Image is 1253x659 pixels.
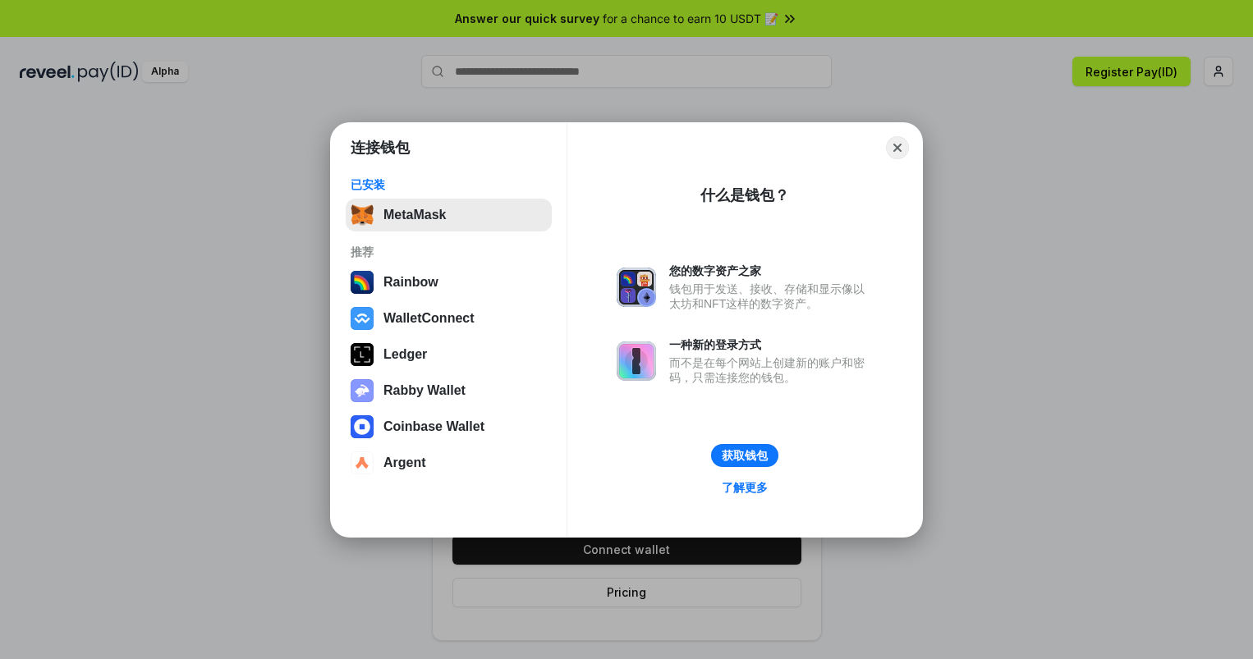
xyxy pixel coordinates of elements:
img: svg+xml,%3Csvg%20xmlns%3D%22http%3A%2F%2Fwww.w3.org%2F2000%2Fsvg%22%20fill%3D%22none%22%20viewBox... [351,379,374,402]
div: 推荐 [351,245,547,259]
button: WalletConnect [346,302,552,335]
button: Close [886,136,909,159]
div: 一种新的登录方式 [669,337,873,352]
button: Ledger [346,338,552,371]
button: 获取钱包 [711,444,778,467]
button: Rabby Wallet [346,374,552,407]
img: svg+xml,%3Csvg%20fill%3D%22none%22%20height%3D%2233%22%20viewBox%3D%220%200%2035%2033%22%20width%... [351,204,374,227]
button: Rainbow [346,266,552,299]
div: Rabby Wallet [383,383,466,398]
div: 了解更多 [722,480,768,495]
div: 已安装 [351,177,547,192]
img: svg+xml,%3Csvg%20xmlns%3D%22http%3A%2F%2Fwww.w3.org%2F2000%2Fsvg%22%20width%3D%2228%22%20height%3... [351,343,374,366]
button: MetaMask [346,199,552,231]
div: 获取钱包 [722,448,768,463]
button: Coinbase Wallet [346,410,552,443]
div: 您的数字资产之家 [669,263,873,278]
img: svg+xml,%3Csvg%20width%3D%2228%22%20height%3D%2228%22%20viewBox%3D%220%200%2028%2028%22%20fill%3D... [351,451,374,474]
div: Coinbase Wallet [383,419,484,434]
button: Argent [346,446,552,479]
div: 什么是钱包？ [700,185,789,205]
div: 而不是在每个网站上创建新的账户和密码，只需连接您的钱包。 [669,355,873,385]
h1: 连接钱包 [351,138,410,158]
a: 了解更多 [712,477,778,498]
img: svg+xml,%3Csvg%20width%3D%22120%22%20height%3D%22120%22%20viewBox%3D%220%200%20120%20120%22%20fil... [351,271,374,294]
img: svg+xml,%3Csvg%20width%3D%2228%22%20height%3D%2228%22%20viewBox%3D%220%200%2028%2028%22%20fill%3D... [351,415,374,438]
div: Ledger [383,347,427,362]
div: Rainbow [383,275,438,290]
div: MetaMask [383,208,446,222]
div: Argent [383,455,426,470]
img: svg+xml,%3Csvg%20xmlns%3D%22http%3A%2F%2Fwww.w3.org%2F2000%2Fsvg%22%20fill%3D%22none%22%20viewBox... [617,268,656,307]
div: 钱包用于发送、接收、存储和显示像以太坊和NFT这样的数字资产。 [669,281,873,311]
img: svg+xml,%3Csvg%20width%3D%2228%22%20height%3D%2228%22%20viewBox%3D%220%200%2028%2028%22%20fill%3D... [351,307,374,330]
div: WalletConnect [383,311,475,326]
img: svg+xml,%3Csvg%20xmlns%3D%22http%3A%2F%2Fwww.w3.org%2F2000%2Fsvg%22%20fill%3D%22none%22%20viewBox... [617,341,656,381]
